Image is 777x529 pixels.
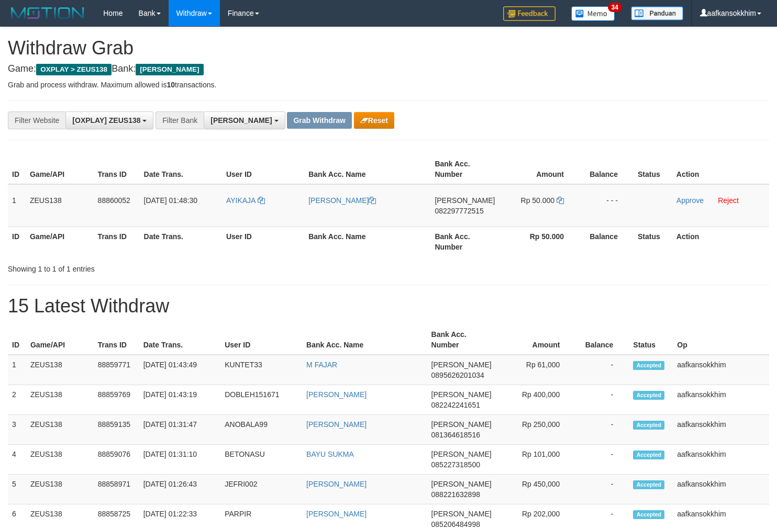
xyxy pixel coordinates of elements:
span: Accepted [633,480,664,489]
span: [PERSON_NAME] [431,361,492,369]
td: ZEUS138 [26,475,94,504]
th: User ID [220,325,302,355]
td: ANOBALA99 [220,415,302,445]
th: Rp 50.000 [500,227,580,256]
td: Rp 101,000 [496,445,576,475]
span: Copy 088221632898 to clipboard [431,490,480,499]
span: [PERSON_NAME] [431,510,492,518]
th: Amount [500,154,580,184]
span: Accepted [633,510,664,519]
td: 88859135 [94,415,139,445]
a: Approve [676,196,704,205]
img: Button%20Memo.svg [571,6,615,21]
span: Accepted [633,391,664,400]
a: Copy 50000 to clipboard [557,196,564,205]
button: Grab Withdraw [287,112,351,129]
td: 1 [8,184,26,227]
a: [PERSON_NAME] [308,196,376,205]
td: - [575,415,629,445]
td: JEFRI002 [220,475,302,504]
span: Copy 081364618516 to clipboard [431,431,480,439]
td: 1 [8,355,26,385]
td: Rp 250,000 [496,415,576,445]
th: User ID [222,227,304,256]
td: 4 [8,445,26,475]
span: [OXPLAY] ZEUS138 [72,116,140,125]
td: aafkansokkhim [673,415,769,445]
td: DOBLEH151671 [220,385,302,415]
th: Op [673,325,769,355]
td: - [575,475,629,504]
a: [PERSON_NAME] [306,480,367,488]
td: aafkansokkhim [673,355,769,385]
strong: 10 [167,81,175,89]
td: - [575,385,629,415]
th: Status [634,227,672,256]
th: Trans ID [94,154,140,184]
span: Copy 082297772515 to clipboard [435,207,483,215]
td: Rp 61,000 [496,355,576,385]
a: Reject [718,196,739,205]
th: Game/API [26,227,94,256]
th: ID [8,325,26,355]
span: Accepted [633,421,664,430]
span: [PERSON_NAME] [431,390,492,399]
td: 3 [8,415,26,445]
span: Rp 50.000 [521,196,555,205]
span: [PERSON_NAME] [431,480,492,488]
th: Action [672,154,769,184]
th: Trans ID [94,325,139,355]
h4: Game: Bank: [8,64,769,74]
th: Game/API [26,154,94,184]
td: 88858971 [94,475,139,504]
th: Balance [580,154,634,184]
a: M FAJAR [306,361,337,369]
th: Bank Acc. Number [427,325,496,355]
h1: 15 Latest Withdraw [8,296,769,317]
td: [DATE] 01:26:43 [139,475,221,504]
th: Bank Acc. Number [430,154,499,184]
th: Trans ID [94,227,140,256]
th: Amount [496,325,576,355]
td: - - - [580,184,634,227]
td: 5 [8,475,26,504]
th: Bank Acc. Name [302,325,427,355]
span: 34 [608,3,622,12]
td: BETONASU [220,445,302,475]
span: [PERSON_NAME] [431,420,492,429]
td: Rp 450,000 [496,475,576,504]
span: AYIKAJA [226,196,256,205]
th: Balance [580,227,634,256]
td: 2 [8,385,26,415]
a: AYIKAJA [226,196,265,205]
img: panduan.png [631,6,683,20]
td: aafkansokkhim [673,475,769,504]
a: BAYU SUKMA [306,450,354,458]
th: Game/API [26,325,94,355]
div: Filter Website [8,111,65,129]
div: Filter Bank [156,111,204,129]
span: [PERSON_NAME] [435,196,495,205]
td: [DATE] 01:31:47 [139,415,221,445]
p: Grab and process withdraw. Maximum allowed is transactions. [8,80,769,90]
td: 88859076 [94,445,139,475]
td: ZEUS138 [26,184,94,227]
td: ZEUS138 [26,355,94,385]
th: Status [634,154,672,184]
span: Accepted [633,361,664,370]
th: Action [672,227,769,256]
th: User ID [222,154,304,184]
td: 88859771 [94,355,139,385]
td: 88859769 [94,385,139,415]
span: Accepted [633,451,664,459]
td: KUNTET33 [220,355,302,385]
h1: Withdraw Grab [8,38,769,59]
button: [PERSON_NAME] [204,111,285,129]
span: [DATE] 01:48:30 [144,196,197,205]
td: [DATE] 01:43:19 [139,385,221,415]
td: [DATE] 01:31:10 [139,445,221,475]
button: [OXPLAY] ZEUS138 [65,111,153,129]
td: ZEUS138 [26,445,94,475]
td: ZEUS138 [26,415,94,445]
div: Showing 1 to 1 of 1 entries [8,260,316,274]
